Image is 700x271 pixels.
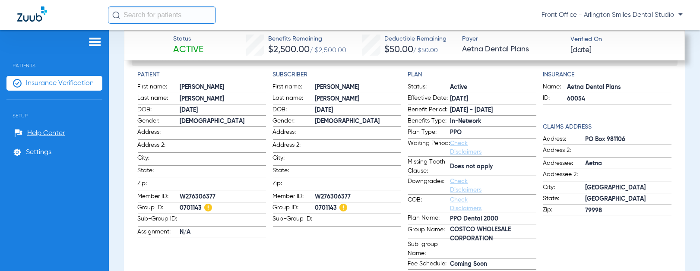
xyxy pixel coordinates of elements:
[180,117,266,126] span: [DEMOGRAPHIC_DATA]
[26,148,51,157] span: Settings
[450,128,536,137] span: PPO
[138,214,180,226] span: Sub-Group ID:
[173,35,203,44] span: Status
[567,95,671,104] span: 60054
[138,117,180,127] span: Gender:
[273,141,315,152] span: Address 2:
[138,94,180,104] span: Last name:
[108,6,216,24] input: Search for patients
[408,128,450,138] span: Plan Type:
[408,214,450,224] span: Plan Name:
[542,11,683,19] span: Front Office - Arlington Smiles Dental Studio
[413,47,438,54] span: / $50.00
[408,139,450,156] span: Waiting Period:
[180,106,266,115] span: [DATE]
[543,94,567,104] span: ID:
[180,192,266,202] span: W276306377
[408,105,450,116] span: Benefit Period:
[310,47,346,54] span: / $2,500.00
[273,154,315,165] span: City:
[273,117,315,127] span: Gender:
[273,214,315,226] span: Sub-Group ID:
[180,204,266,213] span: 0701143
[408,117,450,127] span: Benefits Type:
[543,205,586,216] span: Zip:
[138,82,180,93] span: First name:
[450,83,536,92] span: Active
[543,183,586,193] span: City:
[450,197,482,211] a: Check Disclaimers
[408,82,450,93] span: Status:
[268,45,310,54] span: $2,500.00
[450,214,536,224] span: PPO Dental 2000
[450,162,536,171] span: Does not apply
[408,177,450,194] span: Downgrades:
[462,35,563,44] span: Payer
[14,129,65,138] a: Help Center
[450,117,536,126] span: In-Network
[339,204,347,211] img: Hazard
[450,95,536,104] span: [DATE]
[273,128,315,139] span: Address:
[543,159,586,169] span: Addressee:
[138,70,266,79] h4: Patient
[26,79,94,88] span: Insurance Verification
[138,203,180,214] span: Group ID:
[567,83,671,92] span: Aetna Dental Plans
[88,37,102,47] img: hamburger-icon
[273,179,315,191] span: Zip:
[180,83,266,92] span: [PERSON_NAME]
[204,204,212,211] img: Hazard
[462,44,563,55] span: Aetna Dental Plans
[586,206,671,215] span: 79998
[138,179,180,191] span: Zip:
[384,45,413,54] span: $50.00
[273,192,315,202] span: Member ID:
[450,178,482,193] a: Check Disclaimers
[17,6,47,22] img: Zuub Logo
[543,123,671,132] h4: Claims Address
[450,140,482,155] a: Check Disclaimers
[273,94,315,104] span: Last name:
[570,35,671,44] span: Verified On
[450,260,536,269] span: Coming Soon
[315,204,401,213] span: 0701143
[268,35,346,44] span: Benefits Remaining
[273,166,315,178] span: State:
[570,45,592,56] span: [DATE]
[180,228,266,237] span: N/A
[138,154,180,165] span: City:
[138,141,180,152] span: Address 2:
[657,230,700,271] iframe: Chat Widget
[138,105,180,116] span: DOB:
[384,35,447,44] span: Deductible Remaining
[138,227,180,238] span: Assignment:
[27,129,65,138] span: Help Center
[408,70,536,79] h4: Plan
[408,240,450,258] span: Sub-group Name:
[138,192,180,202] span: Member ID:
[586,159,671,168] span: Aetna
[586,183,671,192] span: [GEOGRAPHIC_DATA]
[408,195,450,213] span: COB:
[408,94,450,104] span: Effective Date:
[6,100,102,119] span: Setup
[543,70,671,79] h4: Insurance
[273,70,401,79] h4: Subscriber
[543,82,567,93] span: Name:
[450,106,536,115] span: [DATE] - [DATE]
[138,128,180,139] span: Address:
[408,158,450,176] span: Missing Tooth Clause:
[543,146,586,158] span: Address 2:
[543,194,586,205] span: State:
[586,135,671,144] span: PO Box 981106
[273,105,315,116] span: DOB:
[315,192,401,202] span: W276306377
[450,230,536,239] span: COSTCO WHOLESALE CORPORATION
[112,11,120,19] img: Search Icon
